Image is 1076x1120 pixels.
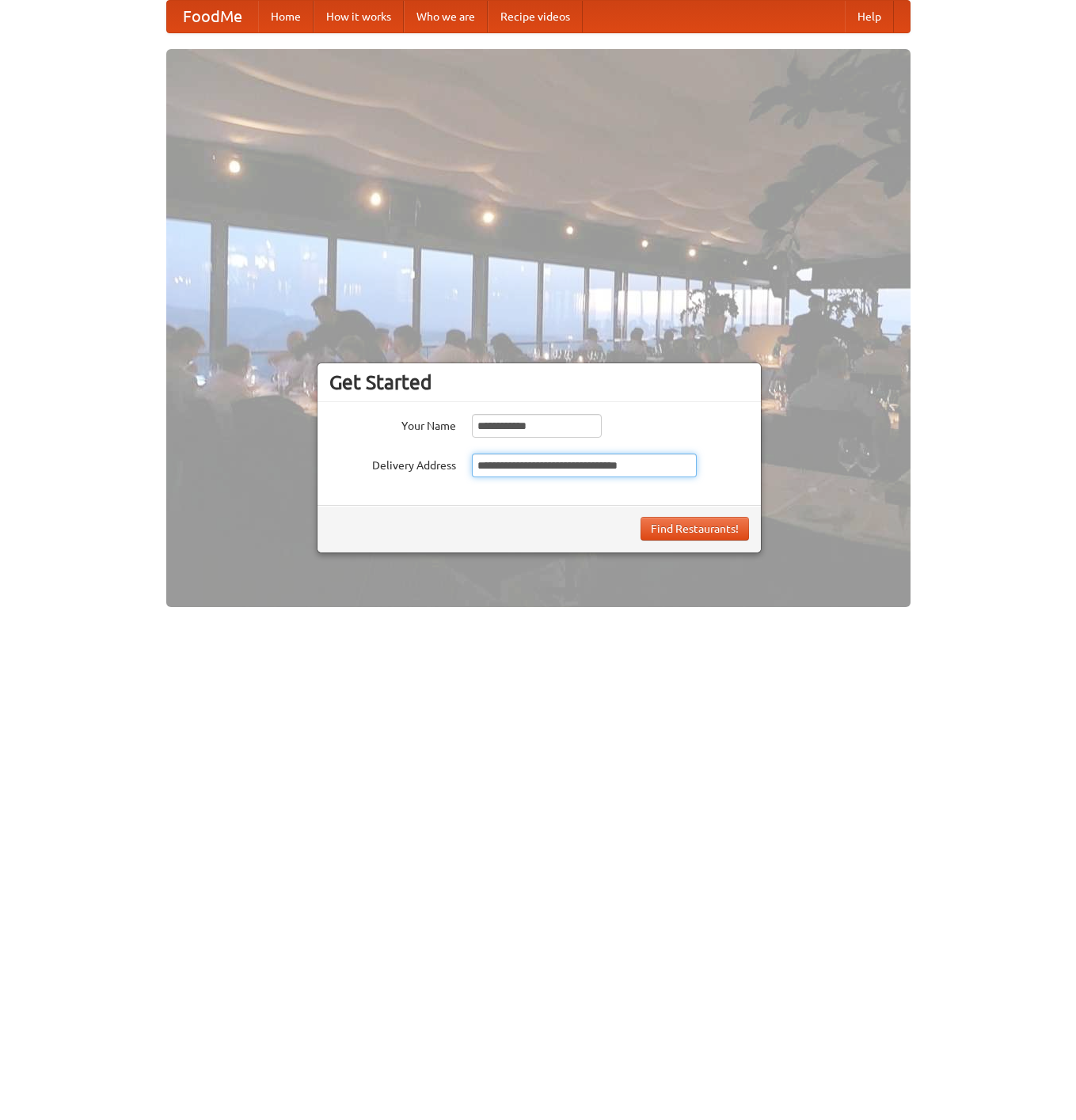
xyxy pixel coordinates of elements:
a: Recipe videos [488,1,583,32]
a: Help [845,1,894,32]
a: Who we are [404,1,488,32]
button: Find Restaurants! [641,517,749,541]
label: Delivery Address [329,454,456,473]
h3: Get Started [329,370,749,394]
a: FoodMe [167,1,258,32]
a: Home [258,1,314,32]
a: How it works [314,1,404,32]
label: Your Name [329,414,456,434]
